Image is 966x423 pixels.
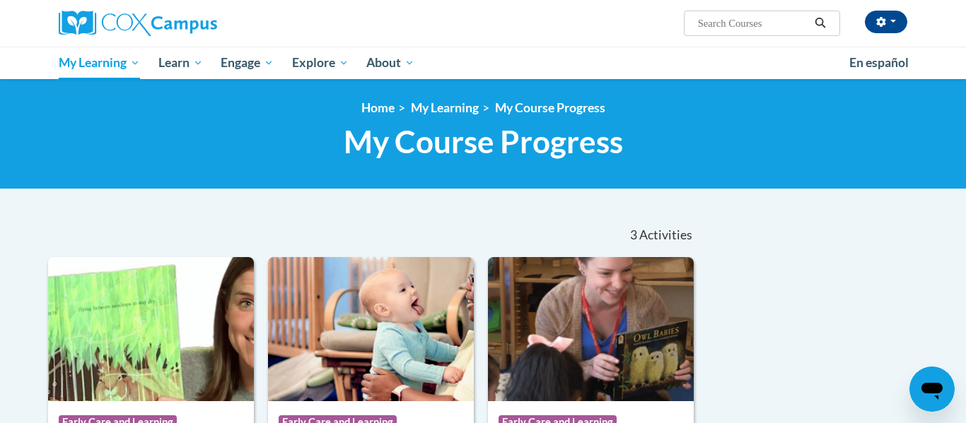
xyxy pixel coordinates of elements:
[149,47,212,79] a: Learn
[292,54,349,71] span: Explore
[59,11,327,36] a: Cox Campus
[221,54,274,71] span: Engage
[283,47,358,79] a: Explore
[849,55,909,70] span: En español
[59,54,140,71] span: My Learning
[361,100,395,115] a: Home
[865,11,907,33] button: Account Settings
[358,47,424,79] a: About
[495,100,605,115] a: My Course Progress
[639,227,692,243] span: Activities
[840,48,918,78] a: En español
[48,257,254,401] img: Course Logo
[488,257,694,401] img: Course Logo
[810,15,831,32] button: Search
[366,54,414,71] span: About
[37,47,929,79] div: Main menu
[59,11,217,36] img: Cox Campus
[158,54,203,71] span: Learn
[268,257,474,401] img: Course Logo
[411,100,479,115] a: My Learning
[630,227,637,243] span: 3
[344,123,623,160] span: My Course Progress
[211,47,283,79] a: Engage
[909,367,955,412] iframe: Button to launch messaging window
[697,15,810,32] input: Search Courses
[50,47,149,79] a: My Learning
